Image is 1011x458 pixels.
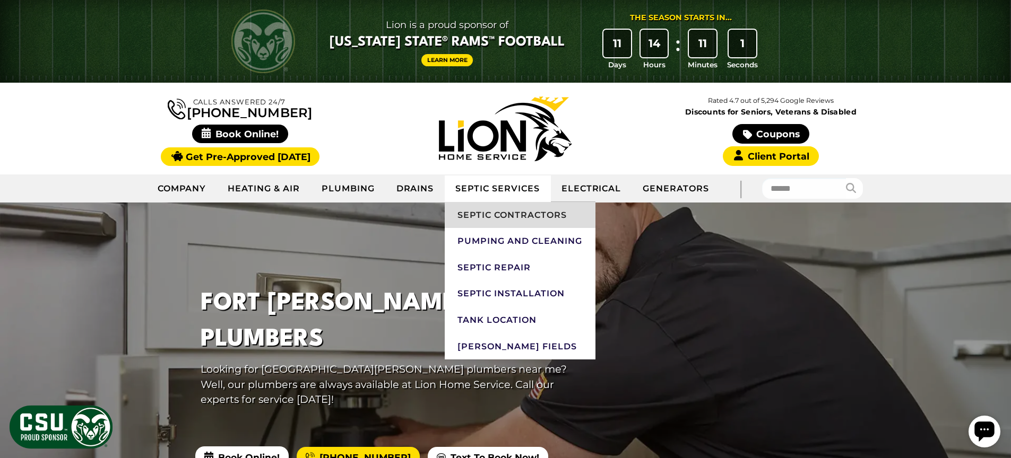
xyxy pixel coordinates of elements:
[168,96,312,119] a: [PHONE_NUMBER]
[192,125,288,143] span: Book Online!
[641,30,668,57] div: 14
[217,175,310,202] a: Heating & Air
[723,146,818,166] a: Client Portal
[732,124,809,144] a: Coupons
[8,404,114,450] img: CSU Sponsor Badge
[330,16,565,33] span: Lion is a proud sponsor of
[445,280,595,307] a: Septic Installation
[638,95,903,107] p: Rated 4.7 out of 5,294 Google Reviews
[643,59,666,70] span: Hours
[445,254,595,281] a: Septic Repair
[161,147,319,166] a: Get Pre-Approved [DATE]
[608,59,626,70] span: Days
[147,175,218,202] a: Company
[551,175,633,202] a: Electrical
[330,33,565,51] span: [US_STATE] State® Rams™ Football
[445,307,595,333] a: Tank Location
[4,4,36,36] div: Open chat widget
[630,12,732,24] div: The Season Starts in...
[201,362,587,407] p: Looking for [GEOGRAPHIC_DATA][PERSON_NAME] plumbers near me? Well, our plumbers are always availa...
[421,54,473,66] a: Learn More
[641,108,902,116] span: Discounts for Seniors, Veterans & Disabled
[201,286,587,357] h1: Fort [PERSON_NAME] Plumbers
[231,10,295,73] img: CSU Rams logo
[439,96,572,161] img: Lion Home Service
[445,228,595,254] a: Pumping and Cleaning
[720,174,762,202] div: |
[311,175,386,202] a: Plumbing
[445,175,550,202] a: Septic Services
[445,333,595,360] a: [PERSON_NAME] Fields
[688,59,718,70] span: Minutes
[632,175,720,202] a: Generators
[689,30,716,57] div: 11
[386,175,445,202] a: Drains
[729,30,756,57] div: 1
[727,59,758,70] span: Seconds
[603,30,631,57] div: 11
[445,202,595,228] a: Septic Contractors
[672,30,683,71] div: :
